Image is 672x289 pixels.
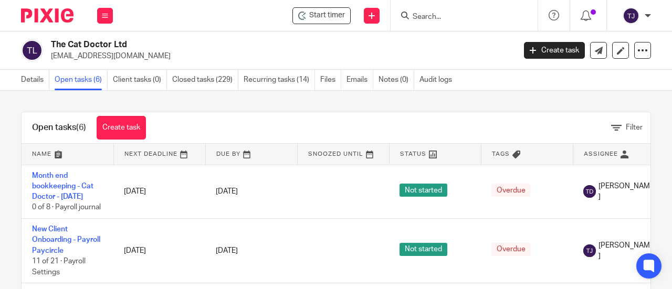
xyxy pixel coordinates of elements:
a: Closed tasks (229) [172,70,238,90]
span: [PERSON_NAME] [598,240,654,262]
span: Overdue [491,243,531,256]
span: Filter [626,124,643,131]
h1: Open tasks [32,122,86,133]
p: [EMAIL_ADDRESS][DOMAIN_NAME] [51,51,508,61]
a: Create task [97,116,146,140]
span: Snoozed Until [308,151,363,157]
img: svg%3E [583,244,596,257]
a: Audit logs [419,70,457,90]
span: Not started [400,184,447,197]
span: Not started [400,243,447,256]
img: svg%3E [623,7,639,24]
h2: The Cat Doctor Ltd [51,39,417,50]
a: Client tasks (0) [113,70,167,90]
a: Recurring tasks (14) [244,70,315,90]
a: Details [21,70,49,90]
span: Tags [492,151,510,157]
span: 0 of 8 · Payroll journal [32,204,101,211]
a: Open tasks (6) [55,70,108,90]
span: [DATE] [216,188,238,195]
img: Pixie [21,8,73,23]
a: Files [320,70,341,90]
span: 11 of 21 · Payroll Settings [32,258,86,276]
a: Emails [346,70,373,90]
td: [DATE] [113,165,205,219]
img: svg%3E [21,39,43,61]
div: The Cat Doctor Ltd [292,7,351,24]
input: Search [412,13,506,22]
span: [PERSON_NAME] [598,181,654,202]
span: Overdue [491,184,531,197]
span: Start timer [309,10,345,21]
a: Month end bookkeeping - Cat Doctor - [DATE] [32,172,93,201]
a: Notes (0) [379,70,414,90]
a: New Client Onboarding - Payroll Paycircle [32,226,100,254]
a: Create task [524,42,585,59]
img: svg%3E [583,185,596,198]
td: [DATE] [113,219,205,283]
span: Status [400,151,426,157]
span: [DATE] [216,247,238,254]
span: (6) [76,123,86,132]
